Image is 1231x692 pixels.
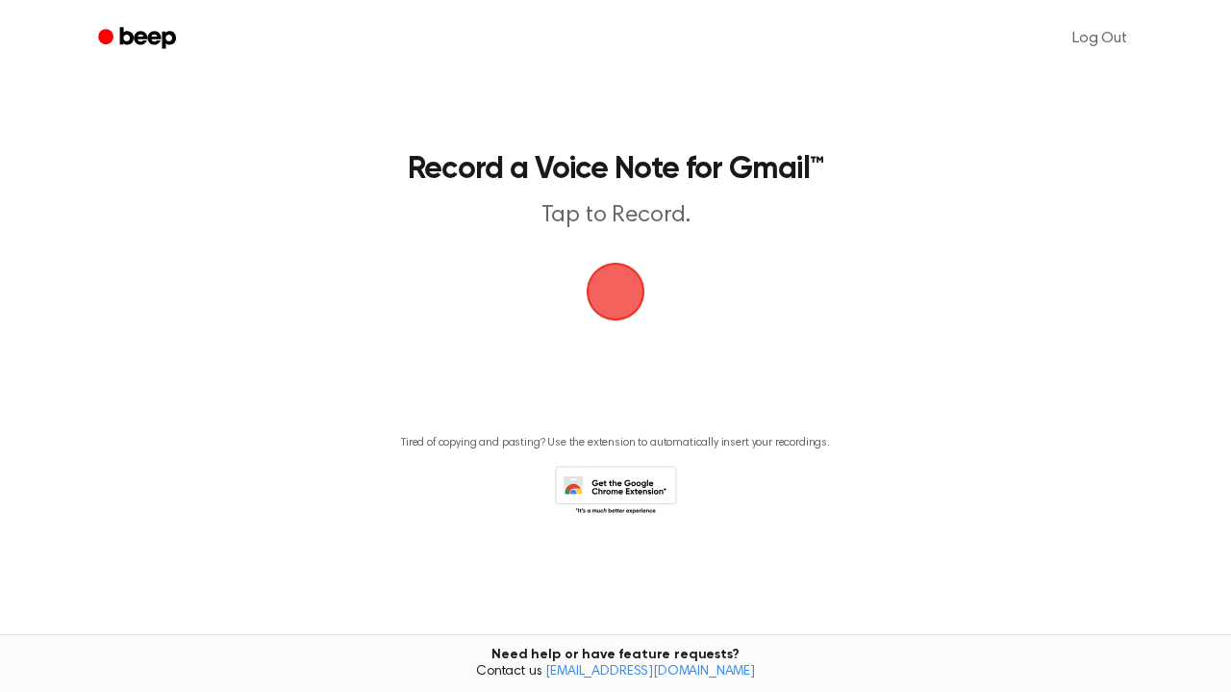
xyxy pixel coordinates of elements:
[587,263,644,320] img: Beep Logo
[1053,15,1146,62] a: Log Out
[208,154,1023,185] h1: Record a Voice Note for Gmail™
[545,665,755,679] a: [EMAIL_ADDRESS][DOMAIN_NAME]
[85,20,193,58] a: Beep
[12,664,1219,681] span: Contact us
[401,436,830,450] p: Tired of copying and pasting? Use the extension to automatically insert your recordings.
[246,200,985,232] p: Tap to Record.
